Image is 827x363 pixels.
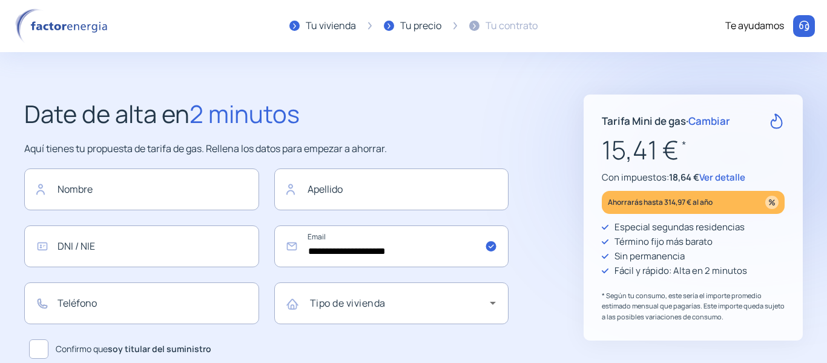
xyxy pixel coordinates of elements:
h2: Date de alta en [24,95,509,133]
div: Tu contrato [486,18,538,34]
p: Especial segundas residencias [614,220,745,235]
img: logo factor [12,8,115,44]
p: Fácil y rápido: Alta en 2 minutos [614,264,747,278]
mat-label: Tipo de vivienda [310,296,386,310]
img: percentage_icon.svg [765,196,779,209]
div: Te ayudamos [725,18,784,34]
img: llamar [798,20,810,32]
p: Con impuestos: [602,170,785,185]
span: 2 minutos [189,97,300,130]
img: rate-G.svg [769,113,785,129]
p: 15,41 € [602,130,785,170]
p: Ahorrarás hasta 314,97 € al año [608,195,713,209]
b: soy titular del suministro [108,343,211,355]
p: Sin permanencia [614,249,685,264]
p: * Según tu consumo, este sería el importe promedio estimado mensual que pagarías. Este importe qu... [602,290,785,322]
span: Cambiar [688,114,730,128]
p: Aquí tienes tu propuesta de tarifa de gas. Rellena los datos para empezar a ahorrar. [24,141,509,157]
span: 18,64 € [669,171,699,184]
div: Tu precio [400,18,441,34]
div: Tu vivienda [306,18,356,34]
span: Confirmo que [56,342,211,356]
p: Tarifa Mini de gas · [602,113,730,129]
p: Término fijo más barato [614,235,713,249]
span: Ver detalle [699,171,745,184]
